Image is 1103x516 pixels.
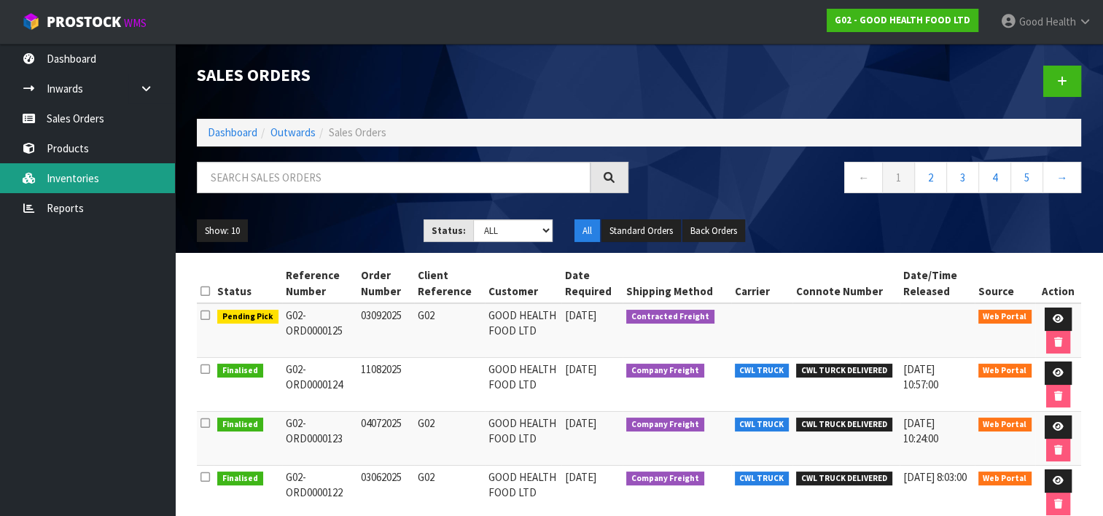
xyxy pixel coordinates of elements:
span: [DATE] 10:24:00 [903,416,938,445]
span: CWL TRUCK DELIVERED [796,418,892,432]
th: Customer [485,264,561,303]
th: Date Required [561,264,623,303]
th: Reference Number [282,264,357,303]
th: Source [975,264,1036,303]
button: All [574,219,600,243]
span: Company Freight [626,472,704,486]
td: 03092025 [357,303,414,358]
nav: Page navigation [650,162,1082,198]
td: G02-ORD0000124 [282,358,357,412]
input: Search sales orders [197,162,591,193]
a: Outwards [270,125,316,139]
span: CWL TURCK DELIVERED [796,364,892,378]
span: CWL TRUCK [735,472,790,486]
th: Shipping Method [623,264,731,303]
span: [DATE] 10:57:00 [903,362,938,391]
span: Web Portal [978,472,1032,486]
h1: Sales Orders [197,66,628,85]
span: CWL TRUCK DELIVERED [796,472,892,486]
th: Order Number [357,264,414,303]
a: 2 [914,162,947,193]
span: Good [1019,15,1043,28]
span: Contracted Freight [626,310,714,324]
span: Sales Orders [329,125,386,139]
strong: Status: [432,224,466,237]
span: [DATE] 8:03:00 [903,470,967,484]
a: 4 [978,162,1011,193]
button: Show: 10 [197,219,248,243]
span: Health [1045,15,1076,28]
a: 1 [882,162,915,193]
th: Status [214,264,282,303]
span: [DATE] [565,416,596,430]
span: [DATE] [565,308,596,322]
td: GOOD HEALTH FOOD LTD [485,358,561,412]
th: Client Reference [414,264,485,303]
td: 11082025 [357,358,414,412]
th: Connote Number [792,264,900,303]
span: Pending Pick [217,310,278,324]
span: Finalised [217,364,263,378]
span: Company Freight [626,364,704,378]
span: Finalised [217,418,263,432]
td: 04072025 [357,412,414,466]
td: G02 [414,303,485,358]
span: Company Freight [626,418,704,432]
th: Date/Time Released [900,264,975,303]
th: Carrier [731,264,793,303]
a: Dashboard [208,125,257,139]
a: → [1042,162,1081,193]
span: CWL TRUCK [735,418,790,432]
span: Web Portal [978,364,1032,378]
a: 5 [1010,162,1043,193]
button: Standard Orders [601,219,681,243]
span: CWL TRUCK [735,364,790,378]
img: cube-alt.png [22,12,40,31]
span: ProStock [47,12,121,31]
span: Web Portal [978,310,1032,324]
td: G02-ORD0000123 [282,412,357,466]
span: [DATE] [565,362,596,376]
button: Back Orders [682,219,745,243]
span: Finalised [217,472,263,486]
th: Action [1035,264,1081,303]
td: G02 [414,412,485,466]
small: WMS [124,16,147,30]
span: [DATE] [565,470,596,484]
span: Web Portal [978,418,1032,432]
td: G02-ORD0000125 [282,303,357,358]
td: GOOD HEALTH FOOD LTD [485,412,561,466]
strong: G02 - GOOD HEALTH FOOD LTD [835,14,970,26]
a: ← [844,162,883,193]
a: 3 [946,162,979,193]
td: GOOD HEALTH FOOD LTD [485,303,561,358]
